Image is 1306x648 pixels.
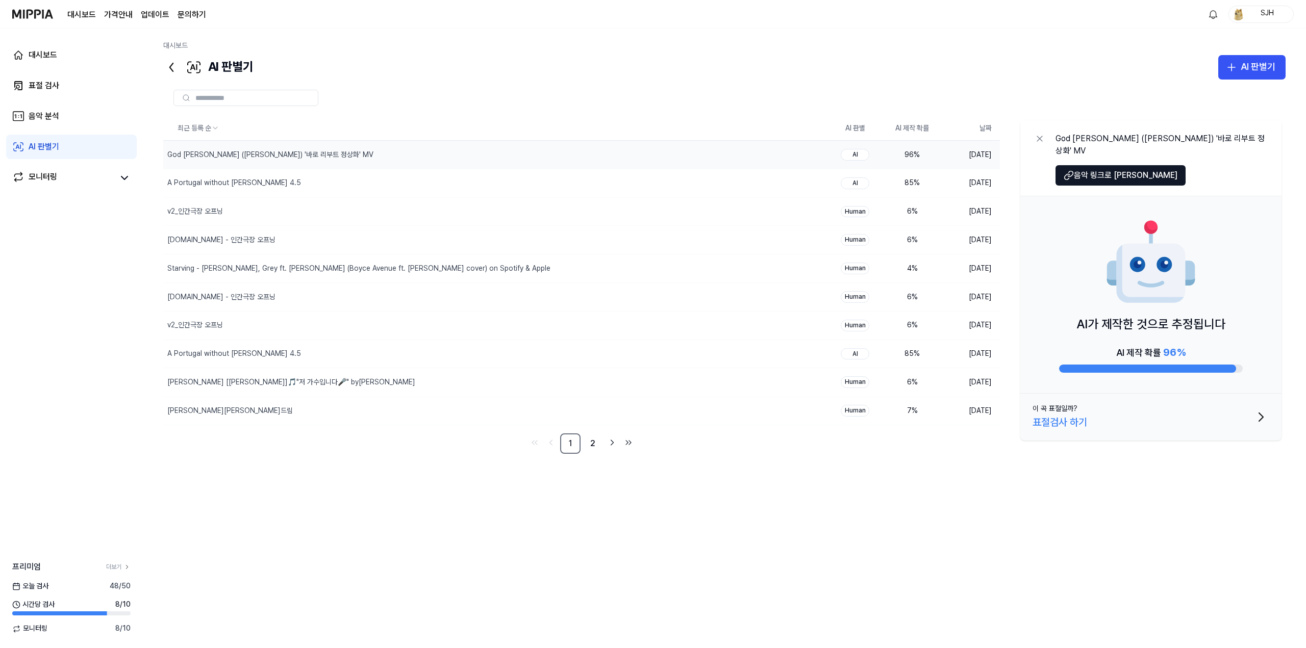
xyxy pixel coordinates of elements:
div: [DOMAIN_NAME] - 인간극장 오프닝 [167,235,275,245]
div: 표절 검사 [29,80,59,92]
div: A Portugal without [PERSON_NAME] 4.5 [167,178,301,188]
a: 업데이트 [141,9,169,21]
div: Human [841,291,869,303]
td: [DATE] [941,254,1000,283]
button: 가격안내 [104,9,133,21]
div: 96 % [892,150,933,160]
a: 문의하기 [178,9,206,21]
td: [DATE] [941,340,1000,368]
a: Go to last page [621,435,636,450]
a: 음악 링크로 [PERSON_NAME] [1056,173,1186,183]
div: Human [841,263,869,274]
div: Human [841,405,869,417]
a: 대시보드 [6,43,137,67]
span: 8 / 10 [115,624,131,634]
button: profileSJH [1228,6,1294,23]
span: 8 / 10 [115,600,131,610]
a: Go to previous page [544,435,558,450]
td: [DATE] [941,169,1000,197]
td: [DATE] [941,311,1000,340]
div: 6 % [892,320,933,330]
p: AI가 제작한 것으로 추정됩니다 [1076,315,1225,334]
button: AI 판별기 [1218,55,1286,80]
div: [DOMAIN_NAME] - 인간극장 오프닝 [167,292,275,302]
span: 모니터링 [12,624,47,634]
a: 대시보드 [67,9,96,21]
th: AI 제작 확률 [884,116,941,141]
div: [PERSON_NAME][PERSON_NAME]드림 [167,406,293,416]
a: 음악 분석 [6,104,137,128]
th: 날짜 [941,116,1000,141]
div: 6 % [892,377,933,387]
div: SJH [1247,8,1287,19]
div: v2_인간극장 오프닝 [167,206,223,217]
td: [DATE] [941,368,1000,397]
div: AI 제작 확률 [1116,344,1186,360]
td: [DATE] [941,226,1000,254]
a: AI 판별기 [6,135,137,159]
div: 6 % [892,292,933,302]
td: [DATE] [941,141,1000,169]
span: 시간당 검사 [12,600,55,610]
th: AI 판별 [826,116,884,141]
div: 85 % [892,349,933,359]
a: Go to first page [528,435,542,450]
img: AI [1105,217,1197,308]
div: Human [841,234,869,246]
div: 7 % [892,406,933,416]
td: [DATE] [941,197,1000,226]
div: AI 판별기 [163,55,254,80]
div: 6 % [892,206,933,217]
div: Starving - [PERSON_NAME], Grey ft. [PERSON_NAME] (Boyce Avenue ft. [PERSON_NAME] cover) on Spotif... [167,264,550,274]
div: Human [841,206,869,218]
div: A Portugal without [PERSON_NAME] 4.5 [167,349,301,359]
td: [DATE] [941,283,1000,312]
div: God [PERSON_NAME] ([PERSON_NAME]) '바로 리부트 정상화' MV [167,150,373,160]
button: 이 곡 표절일까?표절검사 하기 [1020,394,1282,440]
a: 1 [560,433,581,454]
a: 표절 검사 [6,73,137,98]
td: [DATE] [941,397,1000,425]
div: Human [841,376,869,388]
div: 6 % [892,235,933,245]
span: 48 / 50 [110,581,131,591]
div: AI 판별기 [29,141,59,153]
div: 표절검사 하기 [1033,414,1087,430]
a: 2 [583,433,603,454]
div: 모니터링 [29,171,57,185]
div: 4 % [892,264,933,274]
a: 더보기 [106,563,131,572]
img: profile [1232,8,1244,20]
span: 96 % [1163,346,1186,358]
a: Go to next page [605,435,619,450]
div: 85 % [892,178,933,188]
a: 대시보드 [163,41,188,49]
div: 음악 분석 [29,110,59,122]
div: AI [841,348,869,360]
div: AI 판별기 [1241,60,1275,74]
span: 음악 링크로 [PERSON_NAME] [1074,169,1177,182]
a: 모니터링 [12,171,114,185]
span: 오늘 검사 [12,581,48,591]
img: 알림 [1207,8,1219,20]
div: 대시보드 [29,49,57,61]
div: [PERSON_NAME] [[PERSON_NAME]]🎵"저 가수입니다🎤" by[PERSON_NAME] [167,377,415,387]
div: 이 곡 표절일까? [1033,404,1077,414]
div: AI [841,177,869,189]
div: AI [841,149,869,161]
span: 프리미엄 [12,561,41,573]
div: Human [841,320,869,331]
div: v2_인간극장 오프닝 [167,320,223,330]
button: 음악 링크로 [PERSON_NAME] [1056,165,1186,186]
nav: pagination [163,433,1000,454]
div: God [PERSON_NAME] ([PERSON_NAME]) '바로 리부트 정상화' MV [1056,133,1269,157]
